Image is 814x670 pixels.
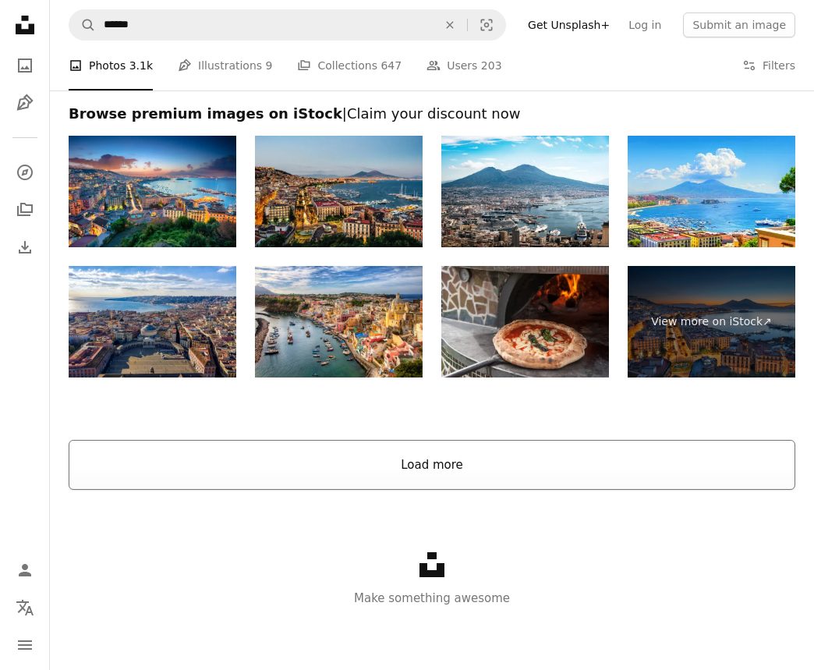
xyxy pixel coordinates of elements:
[178,41,272,90] a: Illustrations 9
[683,12,795,37] button: Submit an image
[69,105,795,123] h2: Browse premium images on iStock
[742,41,795,90] button: Filters
[255,136,423,247] img: Naples at sunset - Gulf of Naples, Italy
[9,629,41,661] button: Menu
[297,41,402,90] a: Collections 647
[50,589,814,608] p: Make something awesome
[69,266,236,378] img: Aerial View of Naples, Italy
[481,57,502,74] span: 203
[255,266,423,378] img: From the Island of Procida, Bay of Naples, Italy
[9,9,41,44] a: Home — Unsplash
[628,266,795,378] a: View more on iStock↗
[426,41,501,90] a: Users 203
[380,57,402,74] span: 647
[69,9,506,41] form: Find visuals sitewide
[441,266,609,378] img: Italian traditional pizza Margherita baked in the wood-fired oven
[266,57,273,74] span: 9
[69,136,236,247] img: Naples, Italy.
[628,136,795,247] img: Naples, Italy. View of the Gulf of Naples from the Posillipo hill with Mount Vesuvius far in the ...
[69,440,795,490] button: Load more
[518,12,619,37] a: Get Unsplash+
[342,105,521,122] span: | Claim your discount now
[9,555,41,586] a: Log in / Sign up
[9,232,41,263] a: Download History
[69,10,96,40] button: Search Unsplash
[441,136,609,247] img: Scenic Aerial View Of Naples Harbor With Mount Vesuvius In The Background
[9,592,41,623] button: Language
[9,87,41,119] a: Illustrations
[433,10,467,40] button: Clear
[9,194,41,225] a: Collections
[9,157,41,188] a: Explore
[619,12,671,37] a: Log in
[468,10,505,40] button: Visual search
[9,50,41,81] a: Photos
